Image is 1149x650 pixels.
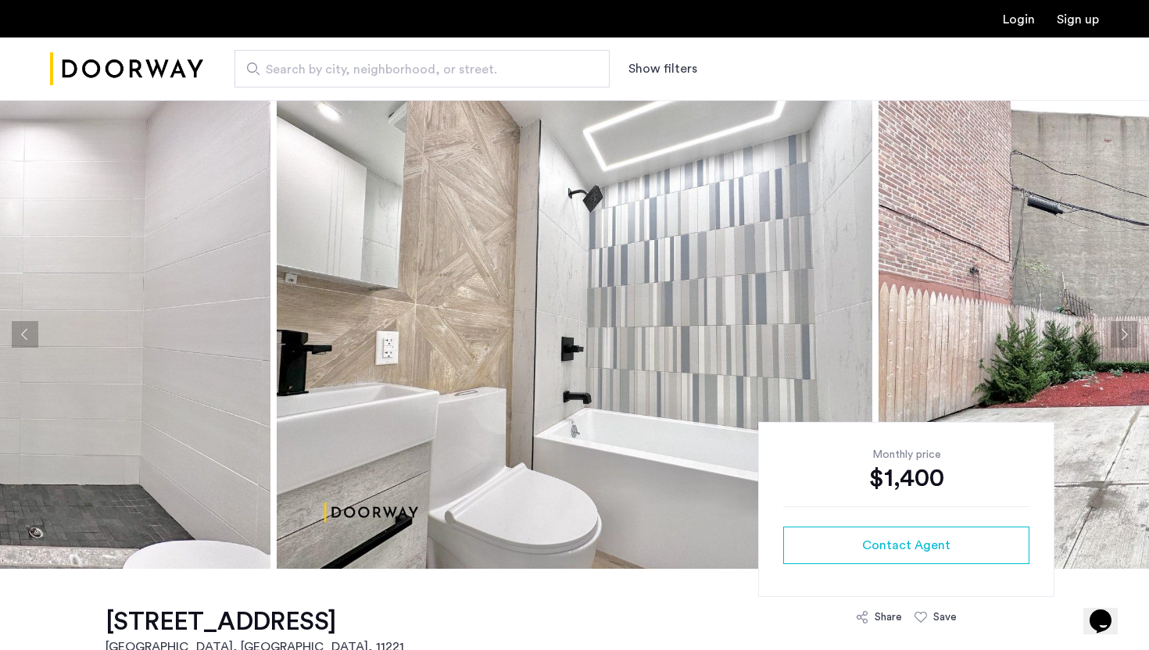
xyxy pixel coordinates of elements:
img: apartment [277,100,872,569]
button: Previous apartment [12,321,38,348]
div: $1,400 [783,462,1029,494]
a: Registration [1057,13,1099,26]
div: Save [933,609,957,625]
div: Share [875,609,902,625]
input: Apartment Search [234,50,610,87]
button: Show or hide filters [628,59,697,78]
a: Login [1003,13,1035,26]
a: Cazamio Logo [50,40,203,98]
span: Search by city, neighborhood, or street. [266,60,566,79]
div: Monthly price [783,447,1029,462]
button: Next apartment [1111,321,1137,348]
span: Contact Agent [862,536,950,555]
button: button [783,527,1029,564]
iframe: chat widget [1083,587,1133,634]
h1: [STREET_ADDRESS] [106,606,404,637]
img: logo [50,40,203,98]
